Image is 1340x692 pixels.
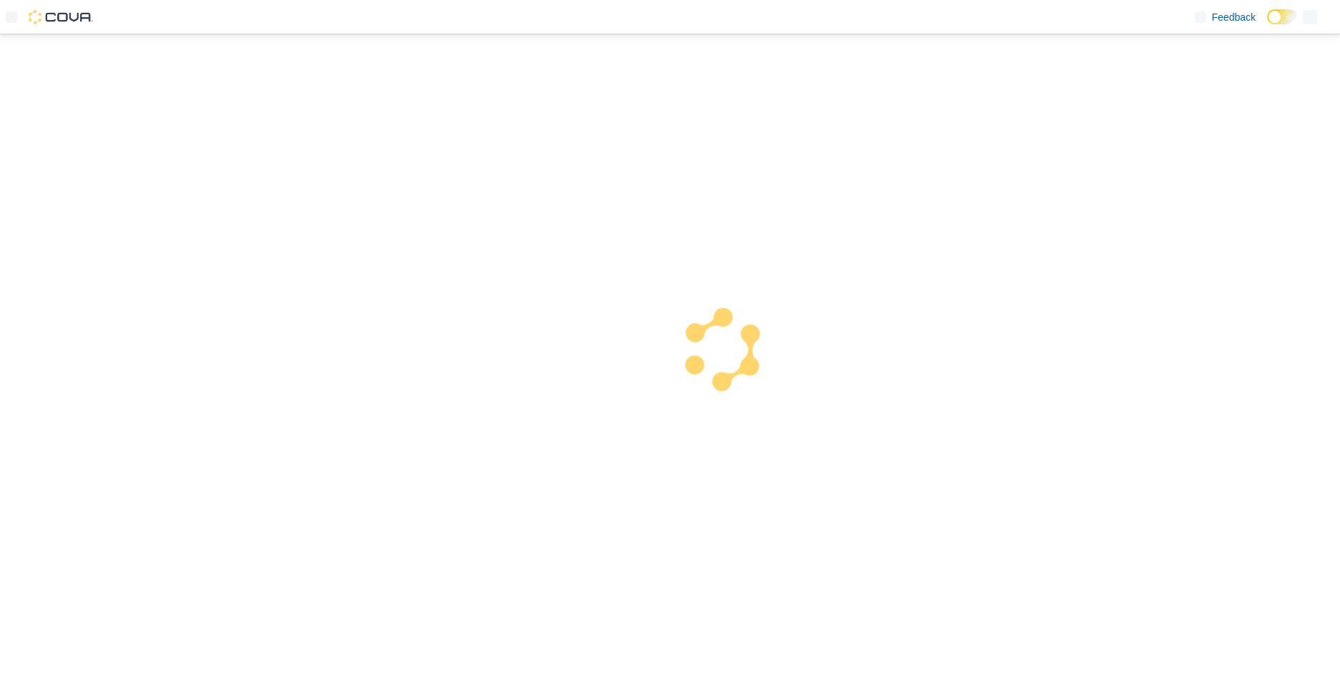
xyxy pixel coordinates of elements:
[1212,10,1256,24] span: Feedback
[1267,9,1297,24] input: Dark Mode
[1267,24,1268,25] span: Dark Mode
[29,10,93,24] img: Cova
[670,297,778,405] img: cova-loader
[1189,3,1261,31] a: Feedback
